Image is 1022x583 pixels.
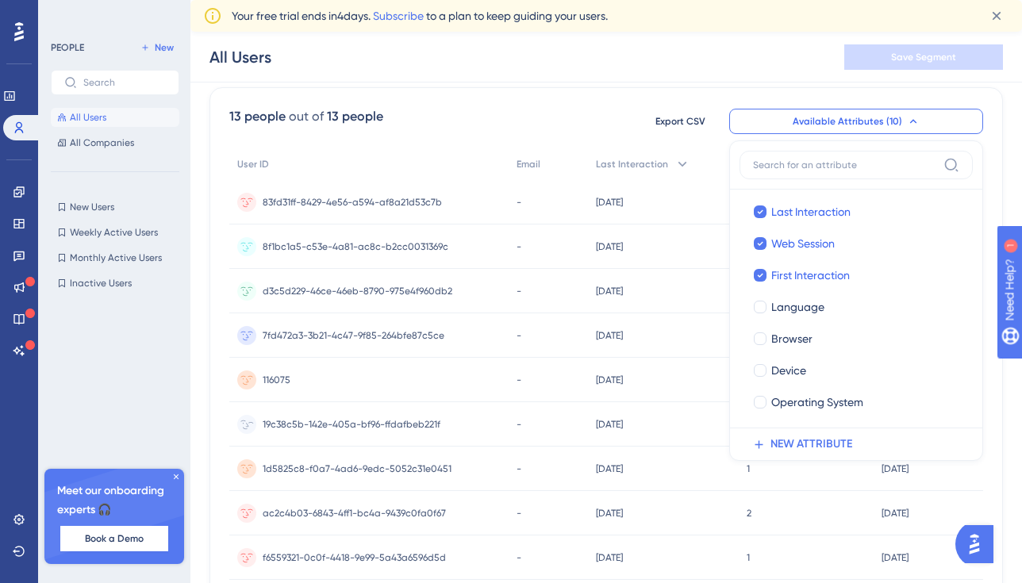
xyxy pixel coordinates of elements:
[596,158,668,171] span: Last Interaction
[232,6,608,25] span: Your free trial ends in 4 days. to a plan to keep guiding your users.
[844,44,1003,70] button: Save Segment
[37,4,99,23] span: Need Help?
[596,197,623,208] time: [DATE]
[51,198,179,217] button: New Users
[263,240,448,253] span: 8f1bc1a5-c53e-4a81-ac8c-b2cc0031369c
[517,374,521,386] span: -
[263,551,446,564] span: f6559321-0c0f-4418-9e99-5a43a6596d5d
[51,133,179,152] button: All Companies
[891,51,956,63] span: Save Segment
[771,361,806,380] span: Device
[110,8,115,21] div: 1
[263,329,444,342] span: 7fd472a3-3b21-4c47-9f85-264bfe87c5ce
[57,481,171,520] span: Meet our onboarding experts 🎧
[596,241,623,252] time: [DATE]
[135,38,179,57] button: New
[373,10,424,22] a: Subscribe
[229,107,286,126] div: 13 people
[517,418,521,431] span: -
[771,202,851,221] span: Last Interaction
[747,462,750,475] span: 1
[517,285,521,297] span: -
[289,107,324,126] div: out of
[60,526,168,551] button: Book a Demo
[83,77,166,88] input: Search
[209,46,271,68] div: All Users
[327,107,383,126] div: 13 people
[596,330,623,341] time: [DATE]
[882,552,909,563] time: [DATE]
[51,108,179,127] button: All Users
[51,223,179,242] button: Weekly Active Users
[70,277,132,290] span: Inactive Users
[263,507,446,520] span: ac2c4b03-6843-4ff1-bc4a-9439c0fa0f67
[771,297,824,316] span: Language
[263,285,452,297] span: d3c5d229-46ce-46eb-8790-975e4f960db2
[655,115,705,128] span: Export CSV
[771,329,813,348] span: Browser
[753,159,937,171] input: Search for an attribute
[51,274,179,293] button: Inactive Users
[51,248,179,267] button: Monthly Active Users
[70,226,158,239] span: Weekly Active Users
[729,109,983,134] button: Available Attributes (10)
[70,136,134,149] span: All Companies
[882,463,909,474] time: [DATE]
[263,374,290,386] span: 116075
[640,109,720,134] button: Export CSV
[263,462,451,475] span: 1d5825c8-f0a7-4ad6-9edc-5052c31e0451
[155,41,174,54] span: New
[596,463,623,474] time: [DATE]
[596,286,623,297] time: [DATE]
[70,111,106,124] span: All Users
[955,520,1003,568] iframe: UserGuiding AI Assistant Launcher
[85,532,144,545] span: Book a Demo
[747,551,750,564] span: 1
[740,428,982,460] button: NEW ATTRIBUTE
[747,507,751,520] span: 2
[263,418,440,431] span: 19c38c5b-142e-405a-bf96-ffdafbeb221f
[596,374,623,385] time: [DATE]
[70,201,114,213] span: New Users
[51,41,84,54] div: PEOPLE
[70,251,162,264] span: Monthly Active Users
[517,329,521,342] span: -
[517,551,521,564] span: -
[517,158,540,171] span: Email
[596,508,623,519] time: [DATE]
[770,435,852,454] span: NEW ATTRIBUTE
[517,196,521,209] span: -
[237,158,269,171] span: User ID
[263,196,442,209] span: 83fd31ff-8429-4e56-a594-af8a21d53c7b
[517,507,521,520] span: -
[771,234,835,253] span: Web Session
[771,393,863,412] span: Operating System
[596,419,623,430] time: [DATE]
[517,240,521,253] span: -
[882,508,909,519] time: [DATE]
[771,266,850,285] span: First Interaction
[596,552,623,563] time: [DATE]
[793,115,902,128] span: Available Attributes (10)
[517,462,521,475] span: -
